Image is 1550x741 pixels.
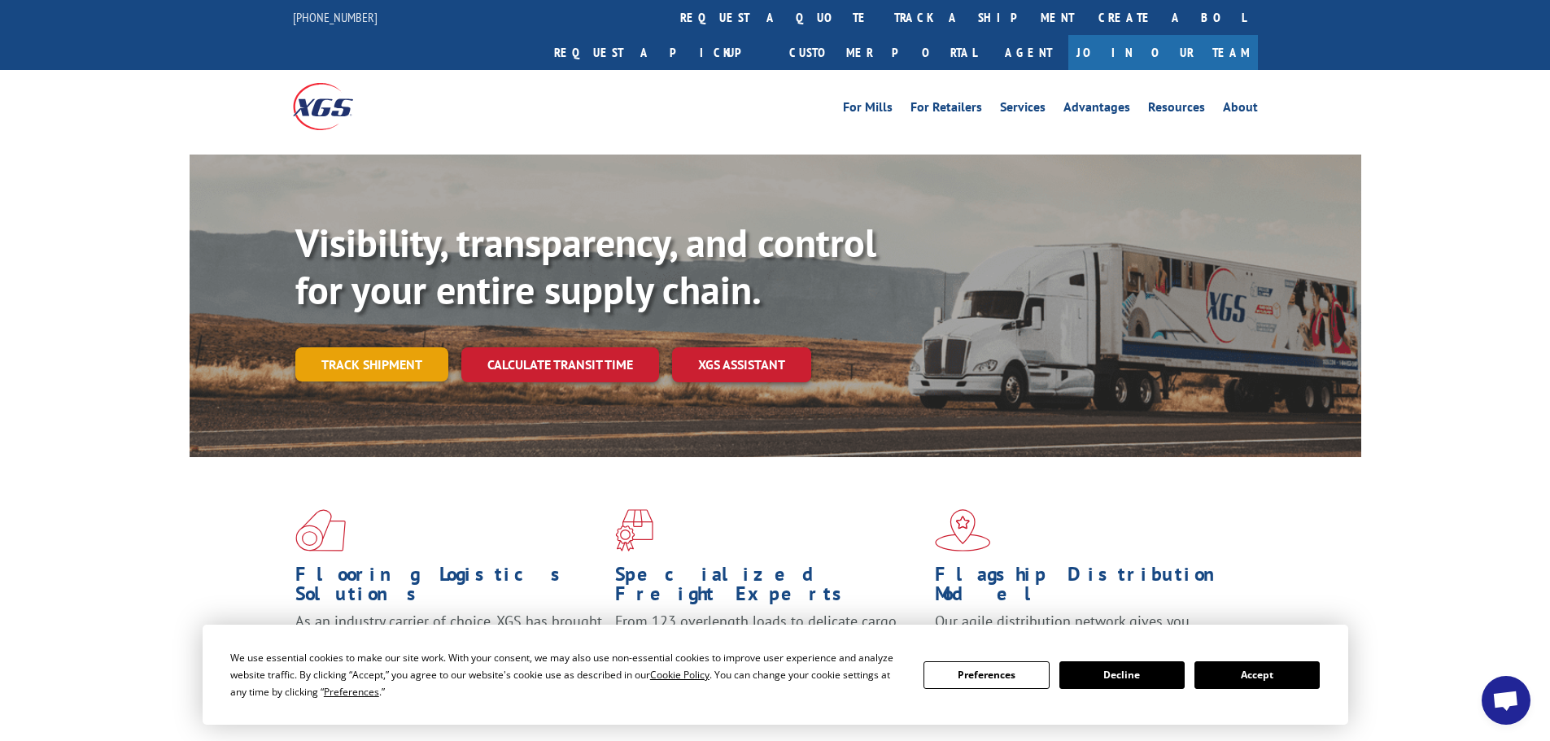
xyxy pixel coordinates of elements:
a: XGS ASSISTANT [672,347,811,382]
b: Visibility, transparency, and control for your entire supply chain. [295,217,876,315]
a: Customer Portal [777,35,989,70]
a: Agent [989,35,1068,70]
img: xgs-icon-focused-on-flooring-red [615,509,653,551]
a: Join Our Team [1068,35,1258,70]
a: About [1223,101,1258,119]
span: Our agile distribution network gives you nationwide inventory management on demand. [935,612,1234,650]
span: Cookie Policy [650,668,710,682]
button: Decline [1059,661,1185,689]
span: Preferences [324,685,379,699]
div: We use essential cookies to make our site work. With your consent, we may also use non-essential ... [230,649,904,700]
img: xgs-icon-total-supply-chain-intelligence-red [295,509,346,551]
span: As an industry carrier of choice, XGS has brought innovation and dedication to flooring logistics... [295,612,602,669]
h1: Flagship Distribution Model [935,564,1242,612]
button: Accept [1194,661,1320,689]
h1: Specialized Freight Experts [615,564,923,612]
a: For Mills [843,101,893,119]
div: Cookie Consent Prompt [203,625,1348,725]
a: Resources [1148,101,1205,119]
a: For Retailers [910,101,982,119]
a: [PHONE_NUMBER] [293,9,378,25]
button: Preferences [923,661,1049,689]
a: Calculate transit time [461,347,659,382]
img: xgs-icon-flagship-distribution-model-red [935,509,991,551]
a: Services [1000,101,1046,119]
a: Track shipment [295,347,448,381]
h1: Flooring Logistics Solutions [295,564,603,612]
a: Advantages [1063,101,1130,119]
div: Open chat [1482,676,1530,725]
p: From 123 overlength loads to delicate cargo, our experienced staff knows the best way to move you... [615,612,923,684]
a: Request a pickup [542,35,777,70]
